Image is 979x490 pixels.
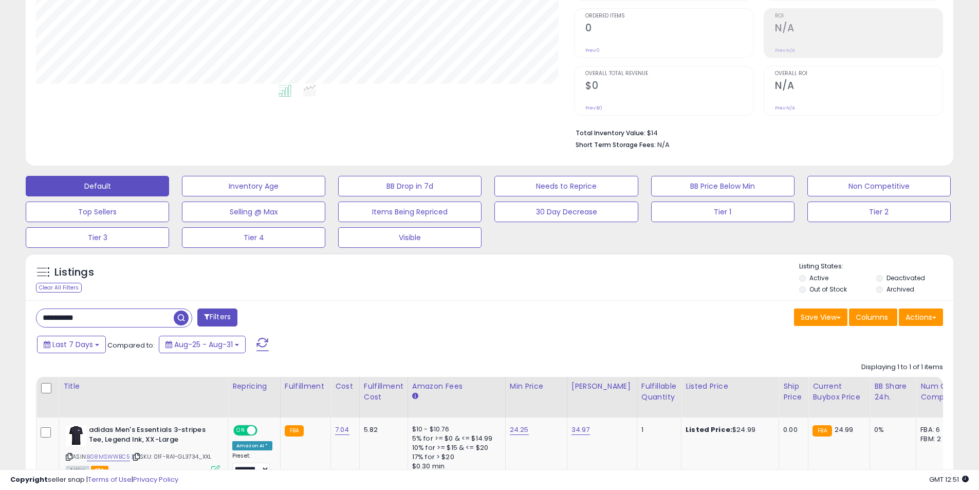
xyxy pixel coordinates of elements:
[182,227,325,248] button: Tier 4
[794,308,847,326] button: Save View
[835,425,854,434] span: 24.99
[63,381,224,392] div: Title
[576,126,935,138] li: $14
[807,202,951,222] button: Tier 2
[775,47,795,53] small: Prev: N/A
[585,105,602,111] small: Prev: $0
[182,176,325,196] button: Inventory Age
[585,71,753,77] span: Overall Total Revenue
[874,381,912,403] div: BB Share 24h.
[412,443,497,452] div: 10% for >= $15 & <= $20
[585,13,753,19] span: Ordered Items
[585,22,753,36] h2: 0
[412,392,418,401] small: Amazon Fees.
[809,274,828,282] label: Active
[412,452,497,462] div: 17% for > $20
[232,452,272,476] div: Preset:
[812,425,832,437] small: FBA
[510,381,563,392] div: Min Price
[686,425,732,434] b: Listed Price:
[88,475,132,484] a: Terms of Use
[657,140,670,150] span: N/A
[571,381,633,392] div: [PERSON_NAME]
[52,339,93,350] span: Last 7 Days
[494,202,638,222] button: 30 Day Decrease
[641,425,673,434] div: 1
[66,425,86,446] img: 31zAd9u5-ML._SL40_.jpg
[799,262,953,271] p: Listing States:
[234,426,247,435] span: ON
[849,308,897,326] button: Columns
[37,336,106,353] button: Last 7 Days
[571,425,590,435] a: 34.97
[807,176,951,196] button: Non Competitive
[929,475,969,484] span: 2025-09-8 12:51 GMT
[107,340,155,350] span: Compared to:
[412,425,497,434] div: $10 - $10.76
[783,425,800,434] div: 0.00
[335,381,355,392] div: Cost
[812,381,865,403] div: Current Buybox Price
[285,425,304,437] small: FBA
[494,176,638,196] button: Needs to Reprice
[10,475,48,484] strong: Copyright
[775,71,943,77] span: Overall ROI
[338,202,482,222] button: Items Being Repriced
[338,227,482,248] button: Visible
[285,381,326,392] div: Fulfillment
[874,425,908,434] div: 0%
[412,434,497,443] div: 5% for >= $0 & <= $14.99
[651,176,795,196] button: BB Price Below Min
[89,425,214,447] b: adidas Men's Essentials 3-stripes Tee, Legend Ink, XX-Large
[338,176,482,196] button: BB Drop in 7d
[132,452,211,461] span: | SKU: 01F-RA1-GL3734_XXL
[182,202,325,222] button: Selling @ Max
[510,425,529,435] a: 24.25
[26,176,169,196] button: Default
[364,381,403,403] div: Fulfillment Cost
[775,22,943,36] h2: N/A
[886,285,914,294] label: Archived
[54,265,94,280] h5: Listings
[232,441,272,450] div: Amazon AI *
[66,425,220,473] div: ASIN:
[775,105,795,111] small: Prev: N/A
[886,274,925,282] label: Deactivated
[856,312,888,322] span: Columns
[159,336,246,353] button: Aug-25 - Aug-31
[174,339,233,350] span: Aug-25 - Aug-31
[335,425,349,435] a: 7.04
[197,308,237,326] button: Filters
[686,425,771,434] div: $24.99
[641,381,677,403] div: Fulfillable Quantity
[232,381,276,392] div: Repricing
[651,202,795,222] button: Tier 1
[861,362,943,372] div: Displaying 1 to 1 of 1 items
[10,475,178,485] div: seller snap | |
[585,80,753,94] h2: $0
[26,227,169,248] button: Tier 3
[256,426,272,435] span: OFF
[783,381,804,403] div: Ship Price
[36,283,82,293] div: Clear All Filters
[87,452,130,461] a: B08MSWWBC5
[775,13,943,19] span: ROI
[576,129,645,137] b: Total Inventory Value:
[686,381,774,392] div: Listed Price
[585,47,600,53] small: Prev: 0
[26,202,169,222] button: Top Sellers
[899,308,943,326] button: Actions
[920,425,954,434] div: FBA: 6
[412,381,501,392] div: Amazon Fees
[775,80,943,94] h2: N/A
[809,285,847,294] label: Out of Stock
[133,475,178,484] a: Privacy Policy
[364,425,400,434] div: 5.82
[920,434,954,444] div: FBM: 2
[920,381,958,403] div: Num of Comp.
[576,140,656,149] b: Short Term Storage Fees:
